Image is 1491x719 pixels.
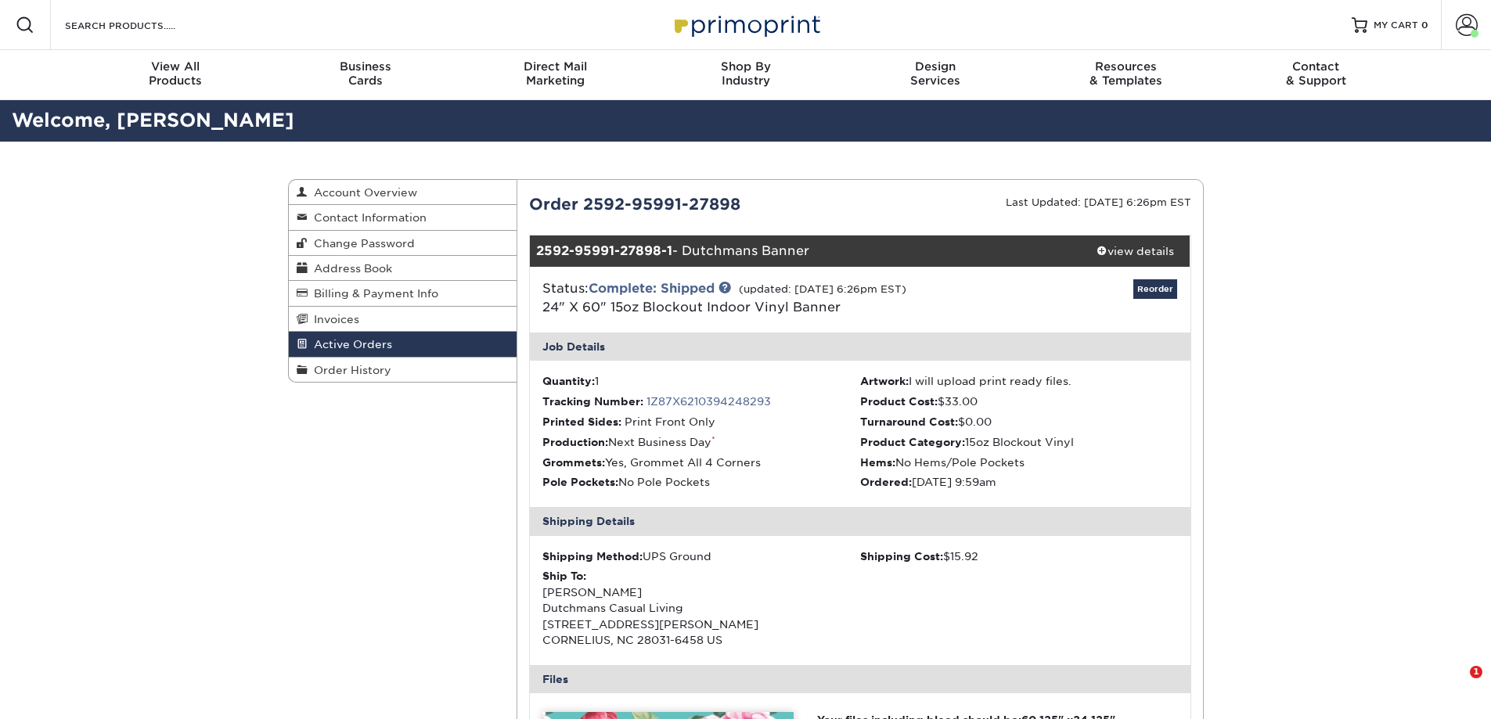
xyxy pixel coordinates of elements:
[542,548,860,564] div: UPS Ground
[650,59,841,74] span: Shop By
[860,548,1178,564] div: $15.92
[589,281,715,296] a: Complete: Shipped
[1221,59,1411,74] span: Contact
[542,456,605,469] strong: Grommets:
[81,50,271,100] a: View AllProducts
[1221,50,1411,100] a: Contact& Support
[841,59,1031,74] span: Design
[860,550,943,563] strong: Shipping Cost:
[1031,59,1221,74] span: Resources
[646,395,771,408] a: 1Z87X6210394248293
[542,395,643,408] strong: Tracking Number:
[63,16,216,34] input: SEARCH PRODUCTS.....
[542,455,860,470] li: Yes, Grommet All 4 Corners
[530,665,1190,693] div: Files
[289,180,517,205] a: Account Overview
[1438,666,1475,703] iframe: Intercom live chat
[530,507,1190,535] div: Shipping Details
[860,474,1178,490] li: [DATE] 9:59am
[860,375,909,387] strong: Artwork:
[308,237,415,250] span: Change Password
[841,50,1031,100] a: DesignServices
[668,8,824,41] img: Primoprint
[289,256,517,281] a: Address Book
[650,50,841,100] a: Shop ByIndustry
[289,281,517,306] a: Billing & Payment Info
[1470,666,1482,678] span: 1
[860,476,912,488] strong: Ordered:
[289,205,517,230] a: Contact Information
[1374,19,1418,32] span: MY CART
[1031,59,1221,88] div: & Templates
[270,50,460,100] a: BusinessCards
[542,550,643,563] strong: Shipping Method:
[1080,243,1190,259] div: view details
[860,436,965,448] strong: Product Category:
[289,231,517,256] a: Change Password
[542,375,595,387] strong: Quantity:
[860,434,1178,450] li: 15oz Blockout Vinyl
[542,415,621,428] strong: Printed Sides:
[542,436,608,448] strong: Production:
[308,287,438,300] span: Billing & Payment Info
[860,373,1178,389] li: I will upload print ready files.
[542,570,586,582] strong: Ship To:
[1221,59,1411,88] div: & Support
[739,283,906,295] small: (updated: [DATE] 6:26pm EST)
[860,395,938,408] strong: Product Cost:
[542,474,860,490] li: No Pole Pockets
[1133,279,1177,299] a: Reorder
[542,373,860,389] li: 1
[460,59,650,74] span: Direct Mail
[860,415,958,428] strong: Turnaround Cost:
[81,59,271,74] span: View All
[860,414,1178,430] li: $0.00
[308,262,392,275] span: Address Book
[1080,235,1190,267] a: view details
[460,59,650,88] div: Marketing
[1031,50,1221,100] a: Resources& Templates
[860,394,1178,409] li: $33.00
[270,59,460,88] div: Cards
[530,235,1080,267] div: - Dutchmans Banner
[308,338,392,351] span: Active Orders
[536,243,672,258] strong: 2592-95991-27898-1
[542,476,618,488] strong: Pole Pockets:
[270,59,460,74] span: Business
[542,300,841,315] a: 24" X 60" 15oz Blockout Indoor Vinyl Banner
[542,568,860,648] div: [PERSON_NAME] Dutchmans Casual Living [STREET_ADDRESS][PERSON_NAME] CORNELIUS, NC 28031-6458 US
[1421,20,1428,31] span: 0
[308,186,417,199] span: Account Overview
[460,50,650,100] a: Direct MailMarketing
[308,211,427,224] span: Contact Information
[4,671,133,714] iframe: Google Customer Reviews
[1006,196,1191,208] small: Last Updated: [DATE] 6:26pm EST
[542,434,860,450] li: Next Business Day
[530,333,1190,361] div: Job Details
[625,415,715,428] span: Print Front Only
[531,279,970,317] div: Status:
[860,455,1178,470] li: No Hems/Pole Pockets
[289,358,517,382] a: Order History
[517,192,860,216] div: Order 2592-95991-27898
[860,456,895,469] strong: Hems:
[308,313,359,325] span: Invoices
[650,59,841,88] div: Industry
[841,59,1031,88] div: Services
[308,364,391,376] span: Order History
[289,307,517,332] a: Invoices
[289,332,517,357] a: Active Orders
[81,59,271,88] div: Products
